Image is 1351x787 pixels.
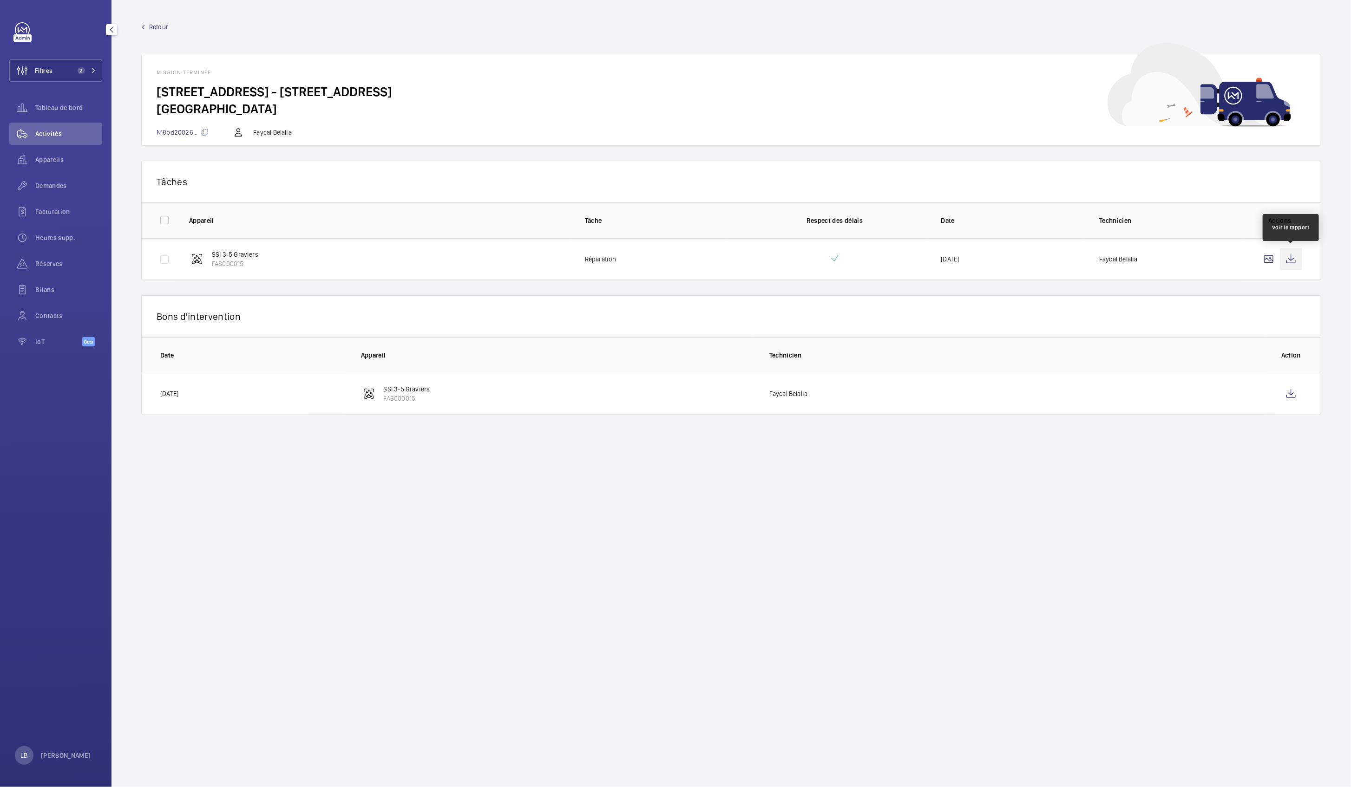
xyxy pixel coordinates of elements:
[1258,216,1302,225] p: Actions
[157,69,1306,76] h1: Mission terminée
[1272,223,1310,232] div: Voir le rapport
[35,207,102,216] span: Facturation
[1099,216,1243,225] p: Technicien
[212,259,258,268] p: FAS000015
[189,216,570,225] p: Appareil
[160,389,178,398] p: [DATE]
[585,216,728,225] p: Tâche
[35,259,102,268] span: Réserves
[941,254,959,264] p: [DATE]
[35,66,52,75] span: Filtres
[78,67,85,74] span: 2
[20,751,27,760] p: LB
[1099,254,1138,264] p: Faycal Belalia
[769,351,1265,360] p: Technicien
[41,751,91,760] p: [PERSON_NAME]
[157,129,209,136] span: N°8bd20026...
[212,250,258,259] p: SSI 3-5 Graviers
[35,103,102,112] span: Tableau de bord
[160,351,346,360] p: Date
[191,254,203,265] img: fire_alarm.svg
[35,129,102,138] span: Activités
[157,311,1306,322] p: Bons d'intervention
[253,128,292,137] p: Faycal Belalia
[157,176,1306,188] p: Tâches
[35,233,102,242] span: Heures supp.
[361,351,754,360] p: Appareil
[35,337,82,346] span: IoT
[157,83,1306,100] h2: [STREET_ADDRESS] - [STREET_ADDRESS]
[82,337,95,346] span: Beta
[363,388,374,399] img: fire_alarm.svg
[35,311,102,320] span: Contacts
[1108,43,1291,127] img: car delivery
[35,181,102,190] span: Demandes
[384,394,430,403] p: FAS000015
[743,216,926,225] p: Respect des délais
[585,254,616,264] p: Réparation
[149,22,168,32] span: Retour
[35,155,102,164] span: Appareils
[384,384,430,394] p: SSI 3-5 Graviers
[1280,351,1302,360] p: Action
[35,285,102,294] span: Bilans
[157,100,1306,117] h2: [GEOGRAPHIC_DATA]
[769,389,808,398] p: Faycal Belalia
[941,216,1085,225] p: Date
[9,59,102,82] button: Filtres2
